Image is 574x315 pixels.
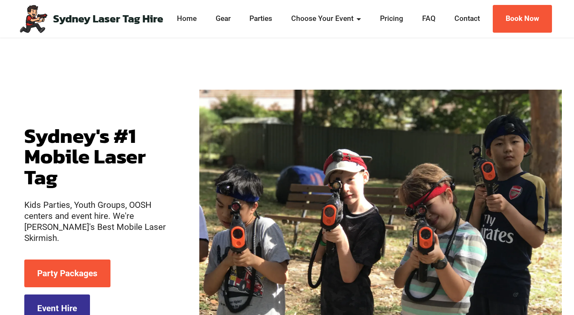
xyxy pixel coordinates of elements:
[53,13,163,24] a: Sydney Laser Tag Hire
[213,13,233,24] a: Gear
[175,13,199,24] a: Home
[248,13,275,24] a: Parties
[24,260,110,287] a: Party Packages
[452,13,482,24] a: Contact
[420,13,438,24] a: FAQ
[24,199,175,244] p: Kids Parties, Youth Groups, OOSH centers and event hire. We're [PERSON_NAME]'s Best Mobile Laser ...
[18,4,48,33] img: Mobile Laser Tag Parties Sydney
[289,13,364,24] a: Choose Your Event
[24,120,146,192] strong: Sydney's #1 Mobile Laser Tag
[493,5,552,33] a: Book Now
[378,13,405,24] a: Pricing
